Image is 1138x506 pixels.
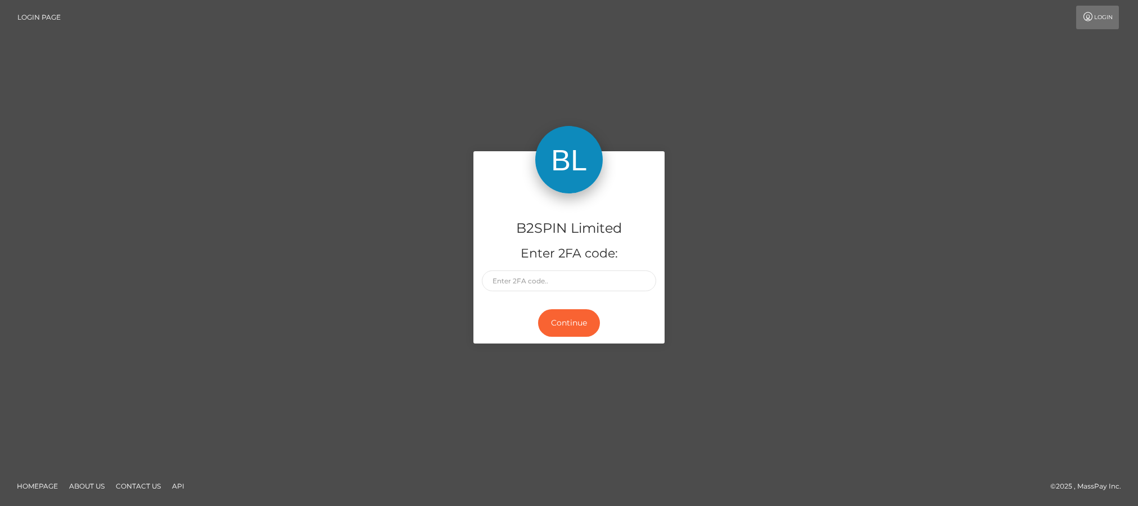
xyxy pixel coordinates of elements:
[482,219,656,238] h4: B2SPIN Limited
[1050,480,1130,493] div: © 2025 , MassPay Inc.
[538,309,600,337] button: Continue
[168,477,189,495] a: API
[482,245,656,263] h5: Enter 2FA code:
[111,477,165,495] a: Contact Us
[65,477,109,495] a: About Us
[12,477,62,495] a: Homepage
[1076,6,1119,29] a: Login
[535,126,603,193] img: B2SPIN Limited
[482,270,656,291] input: Enter 2FA code..
[17,6,61,29] a: Login Page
